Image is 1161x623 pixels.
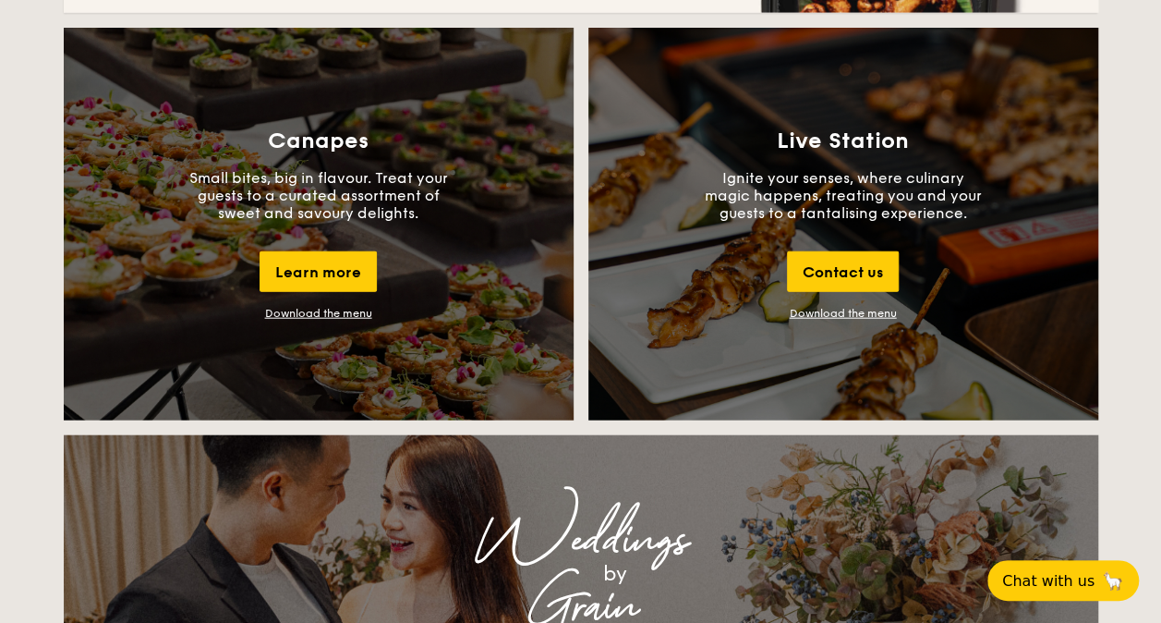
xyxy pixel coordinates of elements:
div: by [295,557,936,591]
a: Download the menu [790,307,897,320]
div: Contact us [787,251,899,292]
div: Learn more [260,251,377,292]
p: Small bites, big in flavour. Treat your guests to a curated assortment of sweet and savoury delig... [180,169,457,222]
span: 🦙 [1102,570,1124,592]
h3: Canapes [268,128,369,154]
h3: Live Station [777,128,909,154]
div: Weddings [226,524,936,557]
p: Ignite your senses, where culinary magic happens, treating you and your guests to a tantalising e... [705,169,982,222]
button: Chat with us🦙 [987,560,1139,601]
span: Chat with us [1002,572,1094,590]
div: Download the menu [265,307,372,320]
